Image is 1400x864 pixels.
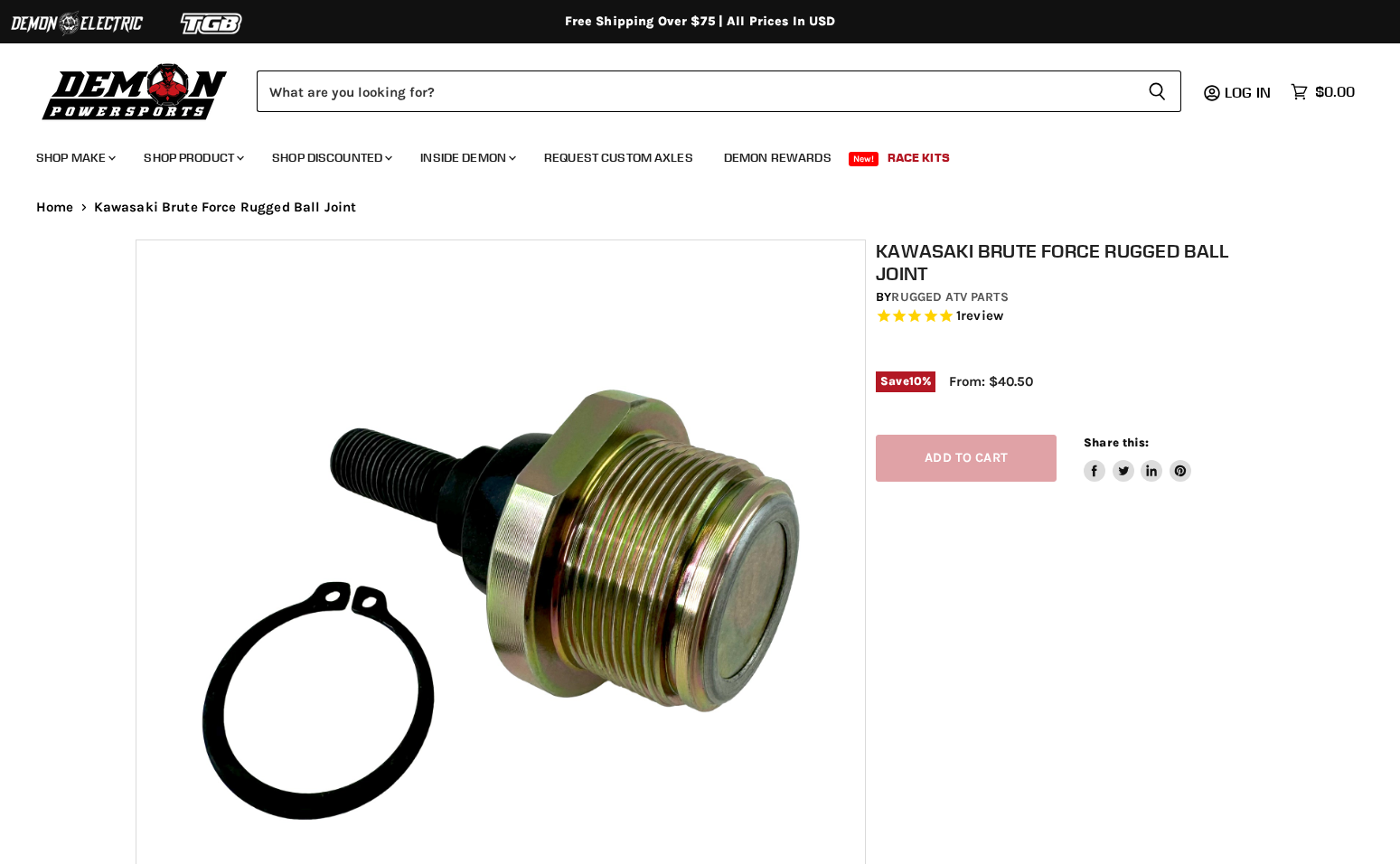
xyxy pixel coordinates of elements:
input: Search [257,70,1133,112]
a: Race Kits [874,139,963,176]
a: Rugged ATV Parts [891,289,1008,305]
img: TGB Logo 2 [145,6,280,41]
form: Product [257,70,1181,112]
a: Shop Make [23,139,127,176]
span: Save % [876,371,935,391]
button: Search [1133,70,1181,112]
img: Demon Electric Logo 2 [9,6,145,41]
h1: Kawasaki Brute Force Rugged Ball Joint [876,239,1274,285]
span: 1 reviews [956,308,1003,324]
a: Home [36,200,74,215]
span: Rated 5.0 out of 5 stars 1 reviews [876,307,1274,326]
a: Shop Discounted [258,139,403,176]
a: Request Custom Axles [531,139,707,176]
span: New! [849,152,879,166]
ul: Main menu [23,132,1350,176]
span: 10 [909,374,922,388]
a: Inside Demon [407,139,527,176]
a: Log in [1217,84,1282,100]
a: $0.00 [1282,79,1364,105]
img: Demon Powersports [36,59,234,123]
a: Shop Product [130,139,255,176]
div: by [876,287,1274,307]
a: Demon Rewards [710,139,845,176]
span: From: $40.50 [949,373,1033,390]
span: Share this: [1084,436,1149,449]
span: $0.00 [1315,83,1355,100]
span: review [961,308,1003,324]
aside: Share this: [1084,435,1191,483]
span: Log in [1225,83,1271,101]
span: Kawasaki Brute Force Rugged Ball Joint [94,200,357,215]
